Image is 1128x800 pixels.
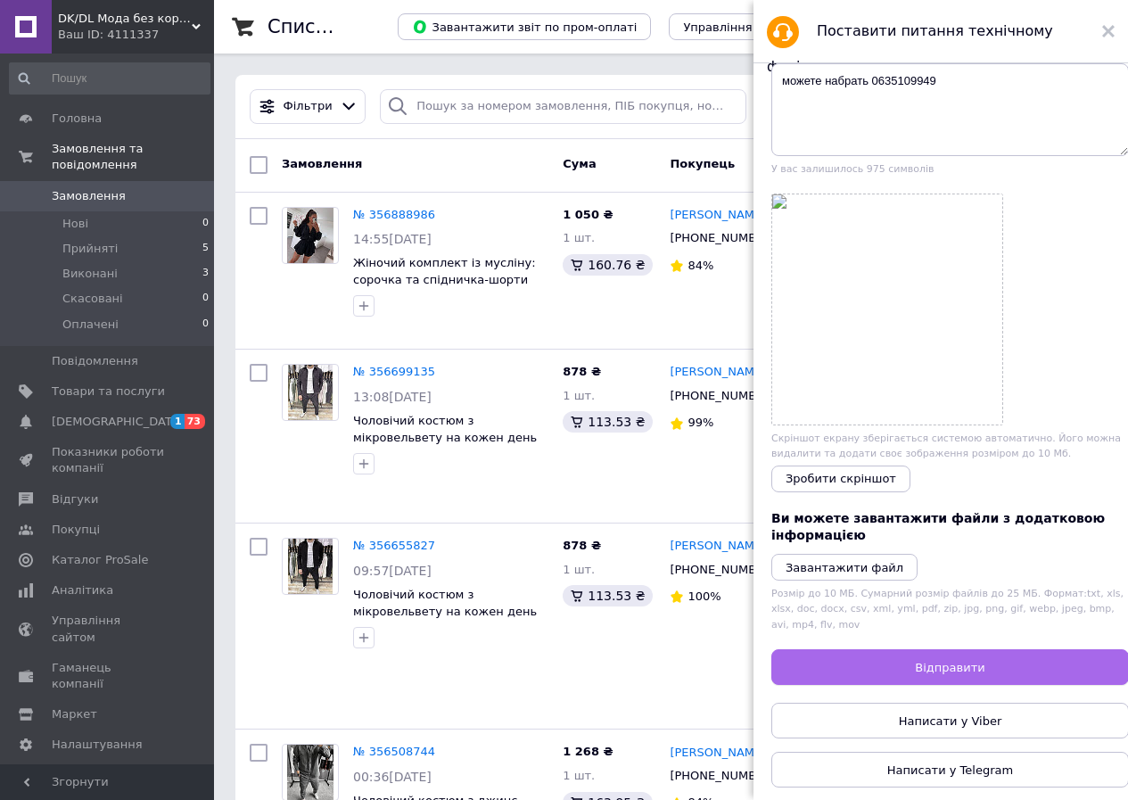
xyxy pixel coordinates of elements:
i: Завантажити файл [786,561,903,574]
span: 1 шт. [563,563,595,576]
button: Управління статусами [669,13,834,40]
span: Завантажити звіт по пром-оплаті [412,19,637,35]
img: Фото товару [287,208,333,263]
span: 00:36[DATE] [353,770,432,784]
div: Ваш ID: 4111337 [58,27,214,43]
img: Фото товару [287,745,333,800]
span: Замовлення та повідомлення [52,141,214,173]
span: 13:08[DATE] [353,390,432,404]
span: Відправити [915,661,984,674]
a: Чоловічий костюм з мікровельвету на кожен день [353,588,537,618]
div: [PHONE_NUMBER] [666,558,779,581]
a: Чоловічий костюм з мікровельвету на кожен день [353,414,537,444]
span: Налаштування [52,737,143,753]
span: 878 ₴ [563,539,601,552]
span: 0 [202,216,209,232]
a: № 356888986 [353,208,435,221]
span: Скріншот екрану зберігається системою автоматично. Його можна видалити та додати своє зображення ... [771,433,1121,459]
a: № 356655827 [353,539,435,552]
button: Зробити скріншот [771,466,910,492]
span: 09:57[DATE] [353,564,432,578]
span: Гаманець компанії [52,660,165,692]
span: Написати у Viber [899,714,1002,728]
span: 14:55[DATE] [353,232,432,246]
a: [PERSON_NAME] [670,364,766,381]
span: 1 [170,414,185,429]
span: 73 [185,414,205,429]
a: [PERSON_NAME] [670,538,766,555]
span: Управління сайтом [52,613,165,645]
span: Показники роботи компанії [52,444,165,476]
input: Пошук [9,62,210,95]
span: Повідомлення [52,353,138,369]
span: Виконані [62,266,118,282]
span: 1 050 ₴ [563,208,613,221]
a: Screenshot.png [772,194,1002,425]
span: 1 шт. [563,389,595,402]
input: Пошук за номером замовлення, ПІБ покупця, номером телефону, Email, номером накладної [380,89,746,124]
span: 5 [202,241,209,257]
a: Фото товару [282,364,339,421]
div: [PHONE_NUMBER] [666,764,779,788]
span: Каталог ProSale [52,552,148,568]
span: Управління статусами [683,21,819,34]
img: Фото товару [288,365,333,420]
div: 160.76 ₴ [563,254,652,276]
a: Фото товару [282,207,339,264]
button: Завантажити звіт по пром-оплаті [398,13,651,40]
a: [PERSON_NAME] [670,207,766,224]
span: Головна [52,111,102,127]
span: 84% [688,259,713,272]
div: 113.53 ₴ [563,411,652,433]
span: 1 шт. [563,231,595,244]
img: Фото товару [288,539,333,594]
span: Оплачені [62,317,119,333]
span: 100% [688,590,720,603]
span: Розмір до 10 МБ. Сумарний розмір файлів до 25 МБ. Формат: txt, xls, xlsx, doc, docx, csv, xml, ym... [771,588,1124,631]
span: У вас залишилось 975 символів [771,163,935,175]
span: Ви можете завантажити файли з додатковою інформацією [771,511,1105,543]
span: Маркет [52,706,97,722]
span: 0 [202,291,209,307]
span: 0 [202,317,209,333]
span: Нові [62,216,88,232]
span: Товари та послуги [52,384,165,400]
a: Фото товару [282,538,339,595]
span: Відгуки [52,491,98,507]
div: [PHONE_NUMBER] [666,227,779,250]
span: 878 ₴ [563,365,601,378]
span: Замовлення [52,188,126,204]
a: № 356699135 [353,365,435,378]
span: 99% [688,416,713,429]
span: 1 268 ₴ [563,745,613,758]
h1: Список замовлень [268,16,449,37]
div: 113.53 ₴ [563,585,652,606]
a: Жіночий комплект із мусліну: сорочка та спідничка-шорти [353,256,536,286]
a: № 356508744 [353,745,435,758]
span: Скасовані [62,291,123,307]
span: DK/DL Мода без кордонів [58,11,192,27]
span: Покупець [670,157,735,170]
span: 1 шт. [563,769,595,782]
span: Прийняті [62,241,118,257]
button: Завантажити файл [771,554,918,581]
span: 3 [202,266,209,282]
span: Написати у Telegram [887,763,1013,777]
span: Cума [563,157,596,170]
span: Зробити скріншот [786,472,896,485]
span: Замовлення [282,157,362,170]
span: Аналітика [52,582,113,598]
span: Покупці [52,522,100,538]
span: [DEMOGRAPHIC_DATA] [52,414,184,430]
div: [PHONE_NUMBER] [666,384,779,408]
span: Фільтри [284,98,333,115]
a: [PERSON_NAME] [670,745,766,762]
